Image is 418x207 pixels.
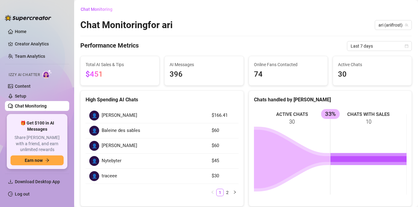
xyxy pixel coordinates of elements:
[405,44,408,48] span: calendar
[217,189,223,196] a: 1
[405,23,408,27] span: team
[170,61,238,68] span: AI Messages
[15,192,30,196] a: Log out
[45,158,49,163] span: arrow-right
[102,157,121,165] span: Nytebyter
[80,41,139,51] h4: Performance Metrics
[80,19,173,31] h2: Chat Monitoring for ari
[15,94,26,99] a: Setup
[209,189,216,196] button: left
[224,189,231,196] a: 2
[15,29,27,34] a: Home
[233,190,237,194] span: right
[102,127,140,134] span: Baleine des sables
[15,84,31,89] a: Content
[89,171,99,181] div: 👤
[15,39,64,49] a: Creator Analytics
[102,112,137,119] span: [PERSON_NAME]
[254,96,407,104] div: Chats handled by [PERSON_NAME]
[102,142,137,150] span: [PERSON_NAME]
[25,158,43,163] span: Earn now
[102,172,117,180] span: traceee
[211,190,214,194] span: left
[15,104,47,108] a: Chat Monitoring
[231,189,239,196] li: Next Page
[89,126,99,136] div: 👤
[15,179,60,184] span: Download Desktop App
[8,179,13,184] span: download
[86,96,239,104] div: High Spending AI Chats
[212,142,235,150] article: $60
[89,111,99,120] div: 👤
[338,69,407,80] span: 30
[254,61,323,68] span: Online Fans Contacted
[212,127,235,134] article: $60
[89,141,99,151] div: 👤
[254,69,323,80] span: 74
[216,189,224,196] li: 1
[338,61,407,68] span: Active Chats
[5,15,51,21] img: logo-BBDzfeDw.svg
[11,120,64,132] span: 🎁 Get $100 in AI Messages
[80,4,117,14] button: Chat Monitoring
[212,112,235,119] article: $166.41
[209,189,216,196] li: Previous Page
[212,172,235,180] article: $30
[11,135,64,153] span: Share [PERSON_NAME] with a friend, and earn unlimited rewards
[11,155,64,165] button: Earn nowarrow-right
[81,7,112,12] span: Chat Monitoring
[9,72,40,78] span: Izzy AI Chatter
[89,156,99,166] div: 👤
[170,69,238,80] span: 396
[351,41,408,51] span: Last 7 days
[212,157,235,165] article: $45
[86,70,103,78] span: $451
[86,61,154,68] span: Total AI Sales & Tips
[231,189,239,196] button: right
[15,54,45,59] a: Team Analytics
[42,70,52,78] img: AI Chatter
[378,20,408,30] span: ari (ariifrost)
